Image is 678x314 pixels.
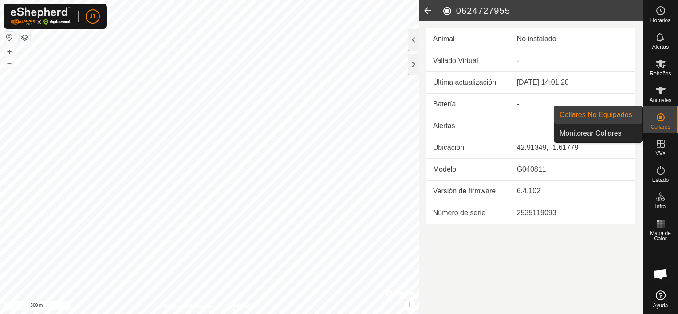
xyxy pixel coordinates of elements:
[655,204,666,209] span: Infra
[517,34,628,44] div: No instalado
[560,128,622,139] span: Monitorear Collares
[225,302,255,310] a: Contáctenos
[645,231,676,241] span: Mapa de Calor
[650,98,671,103] span: Animales
[426,72,510,94] td: Última actualización
[653,303,668,308] span: Ayuda
[655,151,665,156] span: VVs
[426,94,510,115] td: Batería
[20,32,30,43] button: Capas del Mapa
[652,44,669,50] span: Alertas
[4,47,15,57] button: +
[652,177,669,183] span: Estado
[11,7,71,25] img: Logo Gallagher
[163,302,214,310] a: Política de Privacidad
[647,261,674,287] div: Chat abierto
[517,164,628,175] div: G040811
[426,50,510,72] td: Vallado Virtual
[560,110,632,120] span: Collares No Equipados
[442,5,643,16] h2: 0624727955
[426,137,510,159] td: Ubicación
[405,300,415,310] button: i
[517,99,628,110] div: -
[650,71,671,76] span: Rebaños
[90,12,96,21] span: J1
[4,32,15,43] button: Restablecer Mapa
[426,28,510,50] td: Animal
[650,18,670,23] span: Horarios
[4,58,15,69] button: –
[426,115,510,137] td: Alertas
[426,181,510,202] td: Versión de firmware
[517,77,628,88] div: [DATE] 14:01:20
[554,106,642,124] a: Collares No Equipados
[554,125,642,142] a: Monitorear Collares
[409,301,411,309] span: i
[650,124,670,130] span: Collares
[426,202,510,224] td: Número de serie
[517,57,519,64] app-display-virtual-paddock-transition: -
[517,208,628,218] div: 2535119093
[426,159,510,181] td: Modelo
[517,142,628,153] div: 42.91349, -1.61779
[643,287,678,312] a: Ayuda
[517,186,628,196] div: 6.4.102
